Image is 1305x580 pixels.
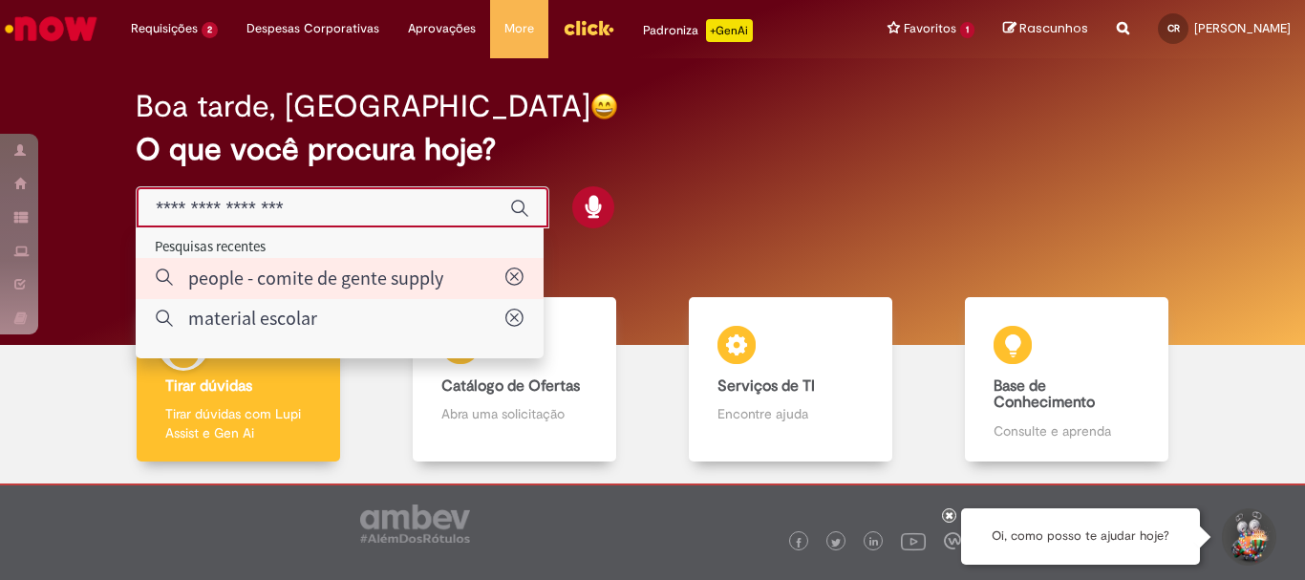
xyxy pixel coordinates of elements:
a: Catálogo de Ofertas Abra uma solicitação [376,297,652,462]
b: Tirar dúvidas [165,376,252,396]
div: Padroniza [643,19,753,42]
p: Abra uma solicitação [441,404,587,423]
h2: Boa tarde, [GEOGRAPHIC_DATA] [136,90,590,123]
b: Catálogo de Ofertas [441,376,580,396]
b: Base de Conhecimento [994,376,1095,413]
span: Despesas Corporativas [246,19,379,38]
img: click_logo_yellow_360x200.png [563,13,614,42]
img: logo_footer_ambev_rotulo_gray.png [360,505,470,543]
span: CR [1167,22,1180,34]
img: logo_footer_twitter.png [831,538,841,548]
img: logo_footer_linkedin.png [869,537,879,548]
div: Oi, como posso te ajudar hoje? [961,508,1200,565]
span: Requisições [131,19,198,38]
a: Tirar dúvidas Tirar dúvidas com Lupi Assist e Gen Ai [100,297,376,462]
button: Iniciar Conversa de Suporte [1219,508,1276,566]
span: Aprovações [408,19,476,38]
span: [PERSON_NAME] [1194,20,1291,36]
h2: O que você procura hoje? [136,133,1169,166]
img: ServiceNow [2,10,100,48]
img: happy-face.png [590,93,618,120]
img: logo_footer_workplace.png [944,532,961,549]
p: +GenAi [706,19,753,42]
a: Base de Conhecimento Consulte e aprenda [929,297,1205,462]
img: logo_footer_facebook.png [794,538,803,548]
span: More [504,19,534,38]
p: Encontre ajuda [717,404,863,423]
b: Serviços de TI [717,376,815,396]
p: Consulte e aprenda [994,421,1139,440]
span: 1 [960,22,974,38]
span: Favoritos [904,19,956,38]
span: Rascunhos [1019,19,1088,37]
span: 2 [202,22,218,38]
p: Tirar dúvidas com Lupi Assist e Gen Ai [165,404,310,442]
a: Rascunhos [1003,20,1088,38]
a: Serviços de TI Encontre ajuda [652,297,929,462]
img: logo_footer_youtube.png [901,528,926,553]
